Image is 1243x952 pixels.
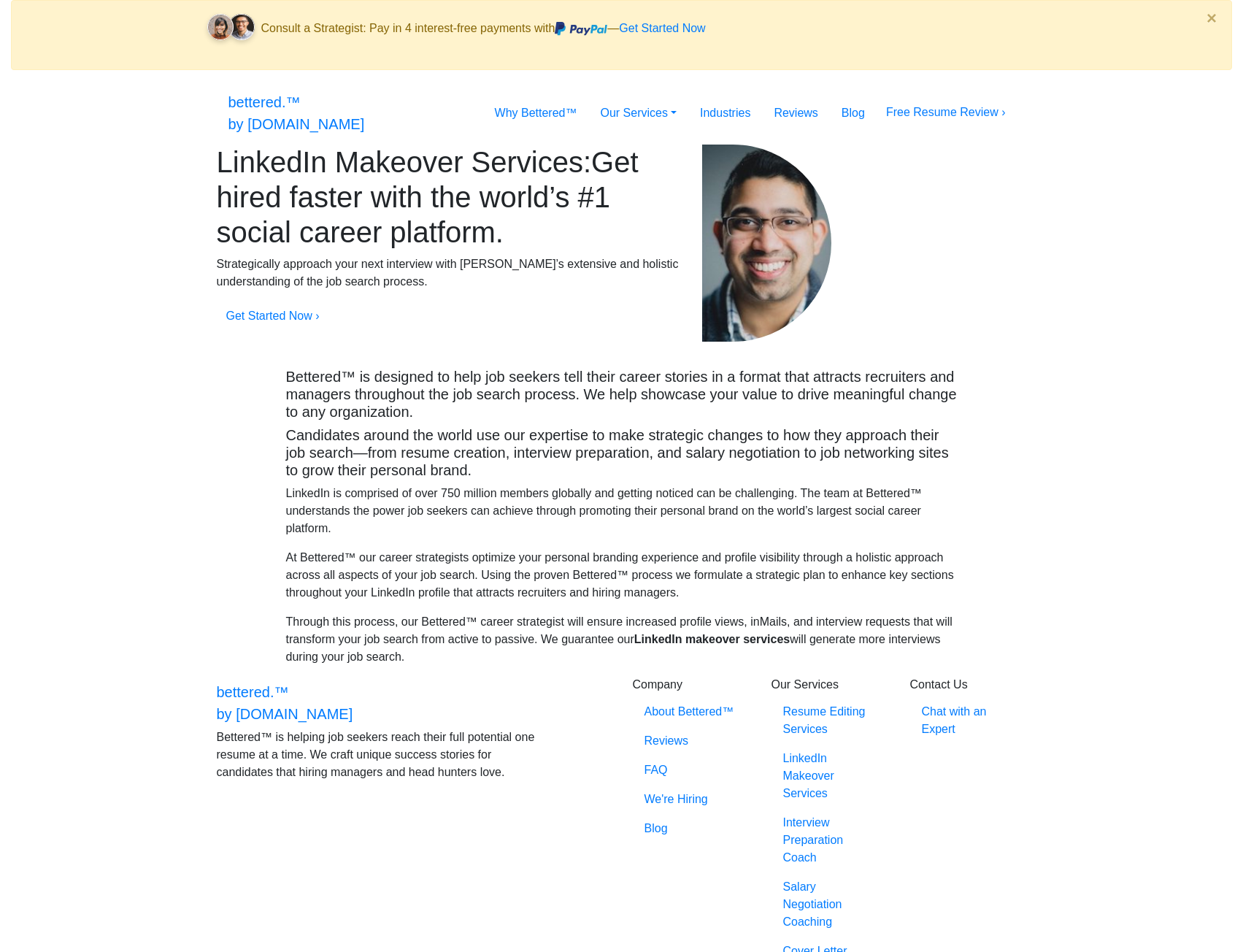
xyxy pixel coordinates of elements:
[228,88,365,139] a: bettered.™by [DOMAIN_NAME]
[771,697,888,744] a: Resume Editing Services
[217,342,731,368] img: employers-five.svg
[588,99,688,128] a: Our Services
[217,706,353,722] span: by [DOMAIN_NAME]
[633,814,750,843] a: Blog
[910,697,1027,744] a: Chat with an Expert
[633,726,750,756] a: Reviews
[1192,1,1231,36] button: Close
[1207,8,1217,28] span: ×
[830,99,877,128] a: Blog
[217,677,353,729] a: bettered.™by [DOMAIN_NAME]
[286,549,958,602] p: At Bettered™ our career strategists optimize your personal branding experience and profile visibi...
[633,697,750,726] a: About Bettered™
[771,808,888,872] a: Interview Preparation Coach
[633,677,750,691] h6: Company
[217,256,680,291] p: Strategically approach your next interview with [PERSON_NAME]’s extensive and holistic understand...
[634,633,790,645] strong: LinkedIn makeover services
[286,613,958,666] p: Through this process, our Bettered™ career strategist will ensure increased profile views, inMail...
[555,22,607,36] img: paypal.svg
[633,785,750,814] a: We're Hiring
[771,744,888,808] a: LinkedIn Makeover Services
[286,368,958,421] h5: Bettered™ is designed to help job seekers tell their career stories in a format that attracts rec...
[217,146,592,178] span: LinkedIn Makeover Services:
[261,22,706,34] span: Consult a Strategist: Pay in 4 interest-free payments with —
[201,9,261,49] img: client-faces.svg
[702,145,831,342] img: linkedin-makeover-hero.svg
[771,872,888,937] a: Salary Negotiation Coaching
[217,729,542,781] p: Bettered™ is helping job seekers reach their full potential one resume at a time. We craft unique...
[877,99,1015,126] button: Free Resume Review ›
[688,99,762,128] a: Industries
[762,99,829,128] a: Reviews
[226,310,320,322] a: Get Started Now ›
[483,99,589,128] a: Why Bettered™
[619,22,705,34] a: Get Started Now
[886,106,1006,118] a: Free Resume Review ›
[217,145,680,250] h1: Get hired faster with the world’s #1 social career platform.
[228,116,365,132] span: by [DOMAIN_NAME]
[633,756,750,785] a: FAQ
[286,426,958,479] h5: Candidates around the world use our expertise to make strategic changes to how they approach thei...
[910,677,1027,691] h6: Contact Us
[286,485,958,537] p: LinkedIn is comprised of over 750 million members globally and getting noticed can be challenging...
[217,302,329,330] button: Get Started Now ›
[771,677,888,691] h6: Our Services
